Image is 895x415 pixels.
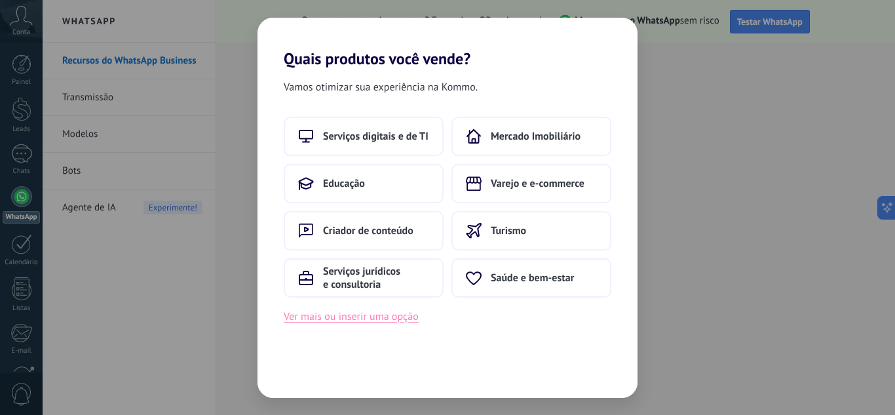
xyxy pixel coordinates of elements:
span: Turismo [491,224,526,237]
span: Educação [323,177,365,190]
button: Educação [284,164,444,203]
span: Serviços jurídicos e consultoria [323,265,429,291]
button: Turismo [451,211,611,250]
button: Serviços digitais e de TI [284,117,444,156]
button: Varejo e e-commerce [451,164,611,203]
span: Serviços digitais e de TI [323,130,428,143]
h2: Quais produtos você vende? [257,18,638,68]
span: Mercado Imobiliário [491,130,581,143]
button: Saúde e bem-estar [451,258,611,298]
span: Criador de conteúdo [323,224,413,237]
button: Ver mais ou inserir uma opção [284,308,419,325]
button: Serviços jurídicos e consultoria [284,258,444,298]
button: Criador de conteúdo [284,211,444,250]
button: Mercado Imobiliário [451,117,611,156]
span: Saúde e bem-estar [491,271,574,285]
span: Vamos otimizar sua experiência na Kommo. [284,79,478,96]
span: Varejo e e-commerce [491,177,584,190]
